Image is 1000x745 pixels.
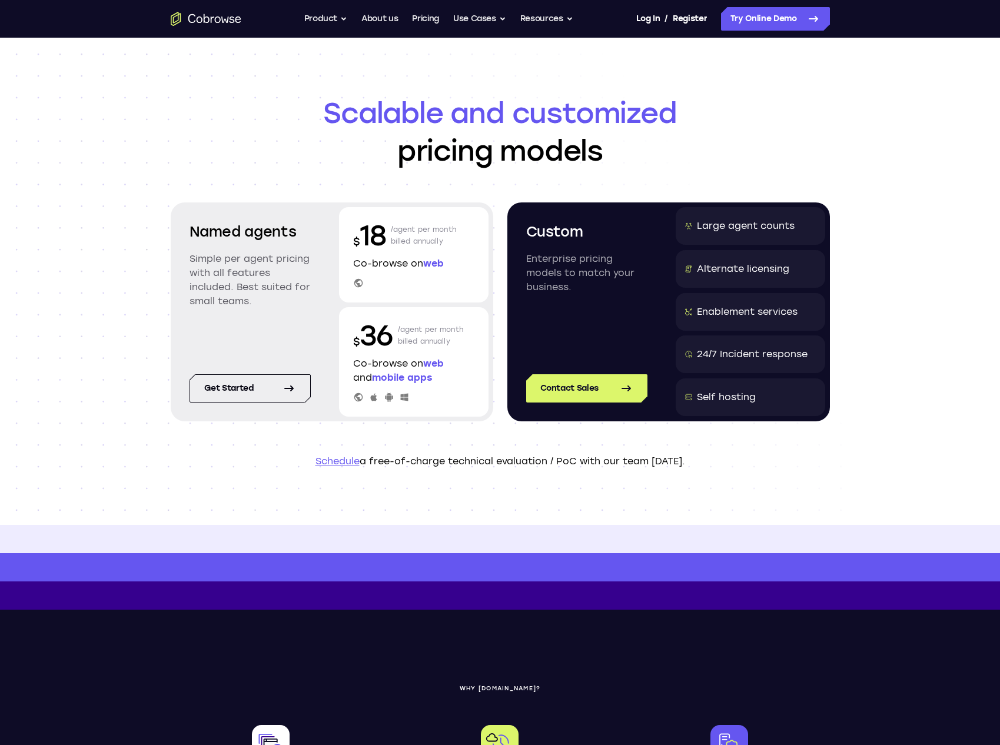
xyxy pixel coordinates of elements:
span: Scalable and customized [171,94,830,132]
p: /agent per month billed annually [398,317,464,354]
h2: Named agents [190,221,311,242]
span: mobile apps [372,372,432,383]
div: Large agent counts [697,219,795,233]
a: Go to the home page [171,12,241,26]
a: Get started [190,374,311,403]
p: Co-browse on and [353,357,474,385]
p: Simple per agent pricing with all features included. Best suited for small teams. [190,252,311,308]
p: WHY [DOMAIN_NAME]? [171,685,830,692]
a: Pricing [412,7,439,31]
p: 18 [353,217,386,254]
span: web [423,358,444,369]
a: Try Online Demo [721,7,830,31]
div: Enablement services [697,305,798,319]
div: 24/7 Incident response [697,347,808,361]
a: Contact Sales [526,374,647,403]
a: Log In [636,7,660,31]
a: About us [361,7,398,31]
a: Register [673,7,707,31]
h2: Custom [526,221,647,242]
span: $ [353,235,360,248]
p: 36 [353,317,393,354]
h1: pricing models [171,94,830,169]
a: Schedule [315,455,360,467]
div: Alternate licensing [697,262,789,276]
button: Use Cases [453,7,506,31]
span: / [665,12,668,26]
span: $ [353,335,360,348]
div: Self hosting [697,390,756,404]
button: Resources [520,7,573,31]
p: Enterprise pricing models to match your business. [526,252,647,294]
p: Co-browse on [353,257,474,271]
span: web [423,258,444,269]
p: a free-of-charge technical evaluation / PoC with our team [DATE]. [171,454,830,468]
p: /agent per month billed annually [391,217,457,254]
button: Product [304,7,348,31]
